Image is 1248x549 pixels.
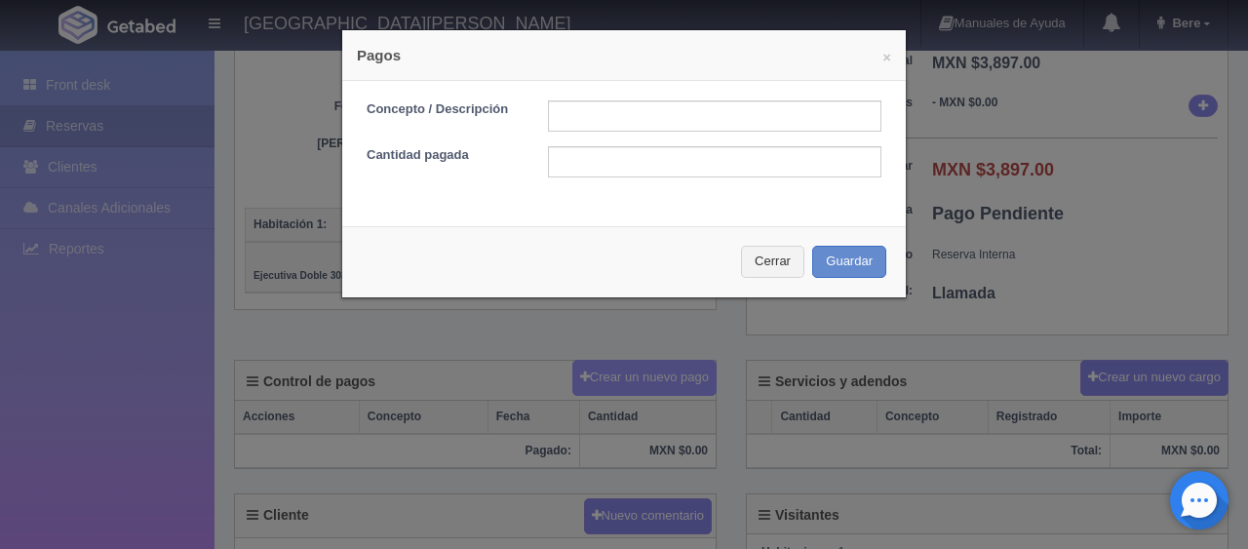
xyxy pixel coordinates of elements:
[812,246,886,278] button: Guardar
[741,246,804,278] button: Cerrar
[352,146,533,165] label: Cantidad pagada
[352,100,533,119] label: Concepto / Descripción
[357,45,891,65] h4: Pagos
[882,50,891,64] button: ×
